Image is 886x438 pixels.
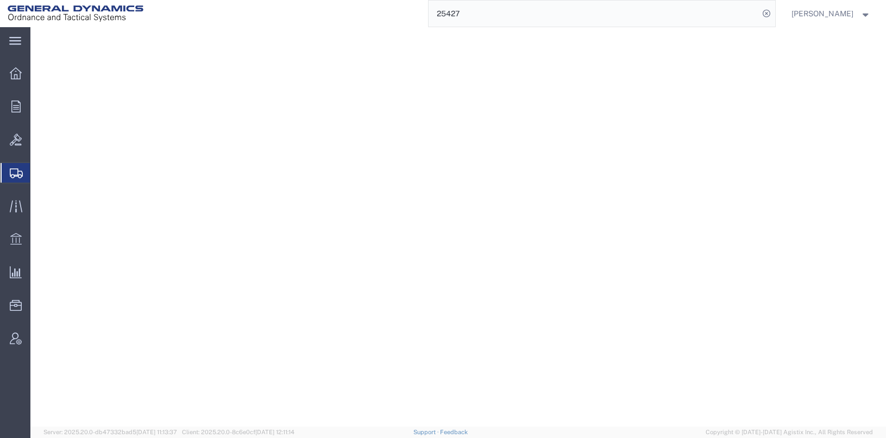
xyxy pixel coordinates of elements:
[255,429,294,435] span: [DATE] 12:11:14
[30,27,886,427] iframe: FS Legacy Container
[791,7,871,20] button: [PERSON_NAME]
[136,429,177,435] span: [DATE] 11:13:37
[43,429,177,435] span: Server: 2025.20.0-db47332bad5
[706,428,873,437] span: Copyright © [DATE]-[DATE] Agistix Inc., All Rights Reserved
[429,1,759,27] input: Search for shipment number, reference number
[413,429,441,435] a: Support
[440,429,468,435] a: Feedback
[182,429,294,435] span: Client: 2025.20.0-8c6e0cf
[791,8,853,20] span: Tim Schaffer
[8,5,143,22] img: logo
